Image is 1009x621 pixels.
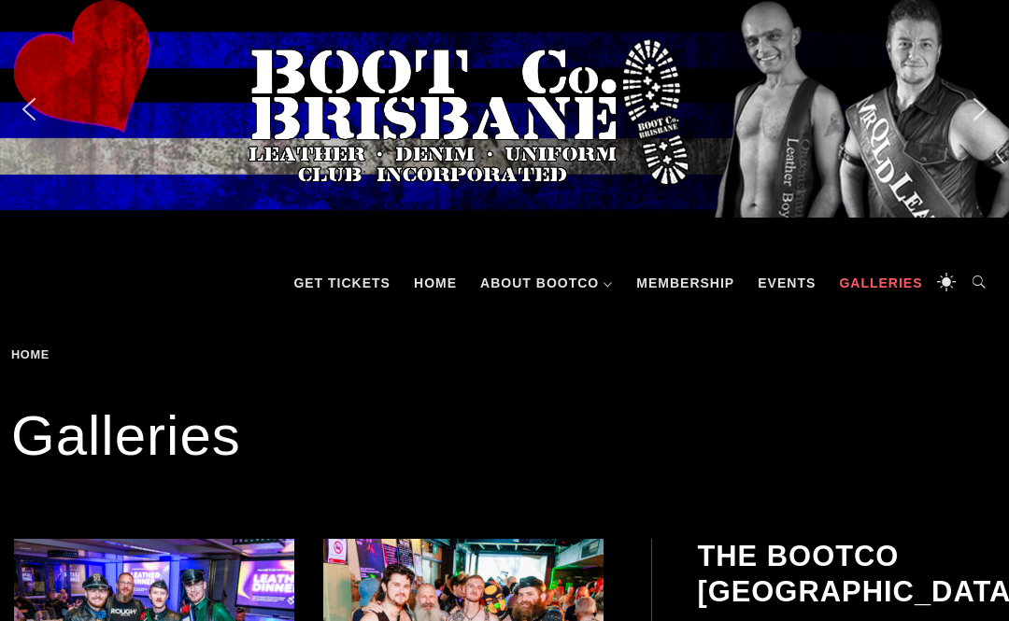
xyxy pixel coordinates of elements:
[284,255,400,311] a: GET TICKETS
[965,94,995,124] img: next arrow
[14,94,44,124] img: previous arrow
[405,255,466,311] a: Home
[627,255,744,311] a: Membership
[471,255,622,311] a: About BootCo
[11,399,998,473] h1: Galleries
[11,348,157,361] div: Breadcrumbs
[11,347,56,361] a: Home
[830,255,931,311] a: Galleries
[697,539,995,608] h2: The BootCo [GEOGRAPHIC_DATA]
[748,255,825,311] a: Events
